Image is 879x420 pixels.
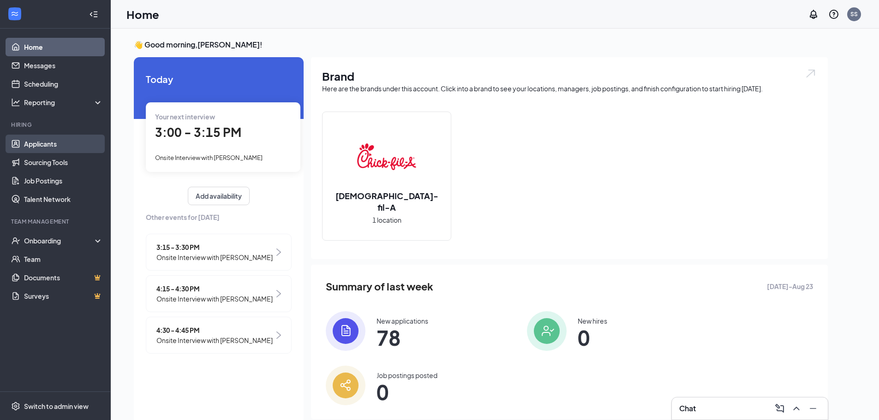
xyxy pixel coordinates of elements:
span: Your next interview [155,112,215,121]
img: icon [326,366,365,405]
div: Job postings posted [377,371,437,380]
svg: Settings [11,402,20,411]
a: SurveysCrown [24,287,103,305]
iframe: Sprig User Feedback Dialog [713,351,879,420]
div: New applications [377,316,428,325]
h3: Chat [679,403,696,414]
img: icon [326,311,365,351]
div: Onboarding [24,236,95,245]
div: Reporting [24,98,103,107]
span: 4:15 - 4:30 PM [156,284,273,294]
a: Home [24,38,103,56]
span: 3:15 - 3:30 PM [156,242,273,252]
svg: Collapse [89,10,98,19]
button: Add availability [188,187,250,205]
span: Onsite Interview with [PERSON_NAME] [156,252,273,262]
svg: WorkstreamLogo [10,9,19,18]
h2: [DEMOGRAPHIC_DATA]-fil-A [323,190,451,213]
svg: QuestionInfo [828,9,839,20]
a: Messages [24,56,103,75]
span: 0 [377,384,437,400]
div: Team Management [11,218,101,225]
div: Switch to admin view [24,402,89,411]
span: Today [146,72,292,86]
svg: Analysis [11,98,20,107]
span: Onsite Interview with [PERSON_NAME] [156,294,273,304]
a: Team [24,250,103,268]
a: DocumentsCrown [24,268,103,287]
span: 1 location [372,215,401,225]
a: Applicants [24,135,103,153]
img: open.6027fd2a22e1237b5b06.svg [805,68,817,79]
div: SS [850,10,858,18]
div: Hiring [11,121,101,129]
a: Job Postings [24,172,103,190]
h1: Brand [322,68,817,84]
span: 78 [377,329,428,346]
a: Scheduling [24,75,103,93]
div: New hires [578,316,607,325]
span: Onsite Interview with [PERSON_NAME] [156,335,273,345]
h1: Home [126,6,159,22]
span: 4:30 - 4:45 PM [156,325,273,335]
div: Here are the brands under this account. Click into a brand to see your locations, managers, job p... [322,84,817,93]
img: icon [527,311,567,351]
span: Summary of last week [326,278,433,295]
img: Chick-fil-A [357,127,416,186]
a: Sourcing Tools [24,153,103,172]
span: Onsite Interview with [PERSON_NAME] [155,154,263,161]
a: Talent Network [24,190,103,208]
svg: UserCheck [11,236,20,245]
h3: 👋 Good morning, [PERSON_NAME] ! [134,40,828,50]
span: 0 [578,329,607,346]
span: 3:00 - 3:15 PM [155,124,241,140]
svg: Notifications [808,9,819,20]
span: Other events for [DATE] [146,212,292,222]
span: [DATE] - Aug 23 [767,281,813,291]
